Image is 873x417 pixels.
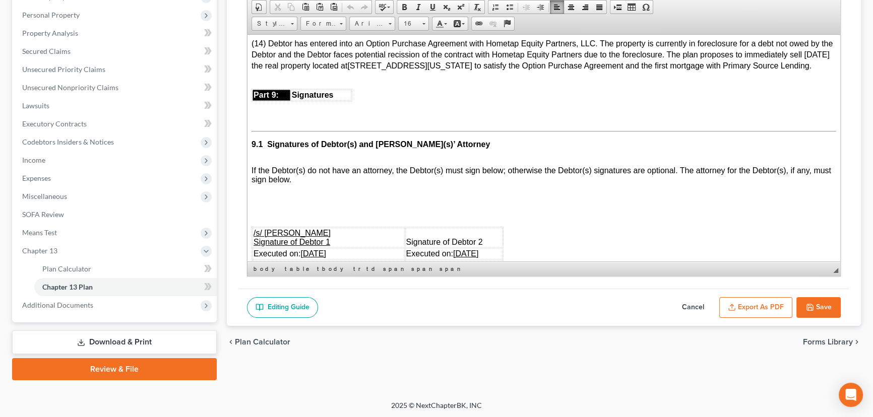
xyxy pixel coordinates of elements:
a: Lawsuits [14,97,217,115]
a: Subscript [440,1,454,14]
span: Additional Documents [22,301,93,309]
a: Paste as plain text [313,1,327,14]
a: tr element [351,264,363,274]
span: Personal Property [22,11,80,19]
span: Chapter 13 [22,246,57,255]
a: Align Right [578,1,592,14]
a: Copy [284,1,298,14]
a: tbody element [315,264,350,274]
a: Unlink [486,17,500,30]
span: Resize [833,268,838,273]
a: SOFA Review [14,205,217,224]
span: 16 [399,17,419,30]
span: Codebtors Insiders & Notices [22,137,114,146]
a: Document Properties [252,1,266,14]
a: Plan Calculator [34,260,217,278]
a: Insert Page Break for Printing [610,1,625,14]
span: Unsecured Priority Claims [22,65,105,74]
a: Property Analysis [14,24,217,42]
a: td element [364,264,380,274]
a: Paste [298,1,313,14]
a: 16 [398,17,429,31]
span: Lawsuits [22,101,49,110]
a: Underline [425,1,440,14]
a: Redo [357,1,371,14]
a: Justify [592,1,606,14]
a: Increase Indent [533,1,547,14]
a: Superscript [454,1,468,14]
span: Chapter 13 Plan [42,283,93,291]
a: Editing Guide [247,297,318,318]
span: Unsecured Nonpriority Claims [22,83,118,92]
span: Secured Claims [22,47,71,55]
a: Table [625,1,639,14]
a: Italic [411,1,425,14]
a: span element [438,264,465,274]
span: SOFA Review [22,210,64,219]
span: Arial [350,17,385,30]
a: Text Color [432,17,450,30]
button: Save [796,297,841,318]
a: Paste from Word [327,1,341,14]
i: chevron_left [227,338,235,346]
a: Secured Claims [14,42,217,60]
button: Export as PDF [719,297,792,318]
a: Styles [252,17,297,31]
a: Unsecured Nonpriority Claims [14,79,217,97]
a: Insert/Remove Bulleted List [503,1,517,14]
span: Income [22,156,45,164]
a: Decrease Indent [519,1,533,14]
a: Unsecured Priority Claims [14,60,217,79]
a: Download & Print [12,330,217,354]
a: Arial [349,17,395,31]
span: Plan Calculator [235,338,290,346]
span: Property Analysis [22,29,78,37]
a: Anchor [500,17,514,30]
iframe: Rich Text Editor, document-ckeditor [247,35,840,261]
a: Cut [270,1,284,14]
span: Forms Library [803,338,853,346]
a: Review & File [12,358,217,380]
a: Bold [397,1,411,14]
a: table element [283,264,314,274]
a: Executory Contracts [14,115,217,133]
i: chevron_right [853,338,861,346]
span: Expenses [22,174,51,182]
button: chevron_left Plan Calculator [227,338,290,346]
a: span element [409,264,436,274]
a: Remove Format [470,1,484,14]
span: Miscellaneous [22,192,67,200]
button: Cancel [671,297,715,318]
a: Center [564,1,578,14]
a: Link [472,17,486,30]
a: body element [252,264,282,274]
span: Means Test [22,228,57,237]
a: Chapter 13 Plan [34,278,217,296]
span: Format [301,17,336,30]
span: Styles [252,17,287,30]
a: Undo [343,1,357,14]
a: Spell Checker [376,1,393,14]
a: Insert/Remove Numbered List [488,1,503,14]
div: Open Intercom Messenger [839,383,863,407]
a: Insert Special Character [639,1,653,14]
a: Align Left [550,1,564,14]
span: Plan Calculator [42,264,91,273]
a: Format [300,17,346,31]
a: span element [381,264,408,274]
a: Background Color [450,17,468,30]
span: Executory Contracts [22,119,87,128]
button: Forms Library chevron_right [803,338,861,346]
